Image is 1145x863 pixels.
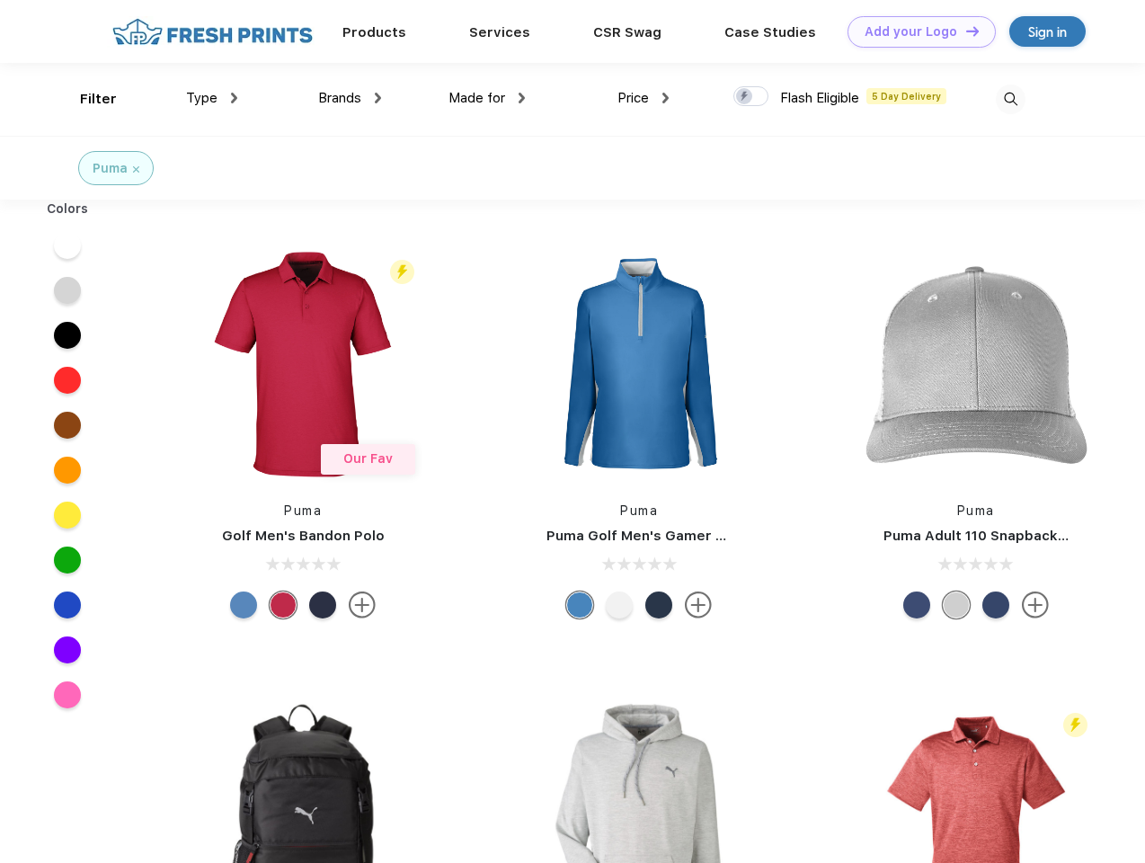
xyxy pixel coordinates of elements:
a: Sign in [1009,16,1086,47]
span: Type [186,90,217,106]
img: more.svg [1022,592,1049,618]
img: DT [966,26,979,36]
img: dropdown.png [231,93,237,103]
div: Puma [93,159,128,178]
img: func=resize&h=266 [519,245,759,484]
div: Filter [80,89,117,110]
div: Bright Cobalt [566,592,593,618]
div: Ski Patrol [270,592,297,618]
img: dropdown.png [375,93,381,103]
a: Puma [284,503,322,518]
a: CSR Swag [593,24,661,40]
img: func=resize&h=266 [183,245,422,484]
span: Our Fav [343,451,393,466]
div: Lake Blue [230,592,257,618]
a: Puma [620,503,658,518]
img: flash_active_toggle.svg [390,260,414,284]
div: Peacoat with Qut Shd [982,592,1009,618]
img: dropdown.png [662,93,669,103]
a: Puma [957,503,995,518]
span: Price [617,90,649,106]
img: flash_active_toggle.svg [1063,713,1087,737]
span: 5 Day Delivery [866,88,946,104]
a: Products [342,24,406,40]
div: Bright White [606,592,633,618]
img: func=resize&h=266 [857,245,1096,484]
span: Brands [318,90,361,106]
img: fo%20logo%202.webp [107,16,318,48]
a: Puma Golf Men's Gamer Golf Quarter-Zip [546,528,830,544]
span: Made for [448,90,505,106]
div: Quarry Brt Whit [943,592,970,618]
img: more.svg [349,592,376,618]
img: desktop_search.svg [996,85,1025,114]
img: dropdown.png [519,93,525,103]
div: Colors [33,200,102,218]
div: Navy Blazer [645,592,672,618]
div: Sign in [1028,22,1067,42]
span: Flash Eligible [780,90,859,106]
img: more.svg [685,592,712,618]
div: Peacoat Qut Shd [903,592,930,618]
a: Services [469,24,530,40]
div: Add your Logo [865,24,957,40]
div: Navy Blazer [309,592,336,618]
a: Golf Men's Bandon Polo [222,528,385,544]
img: filter_cancel.svg [133,166,139,173]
